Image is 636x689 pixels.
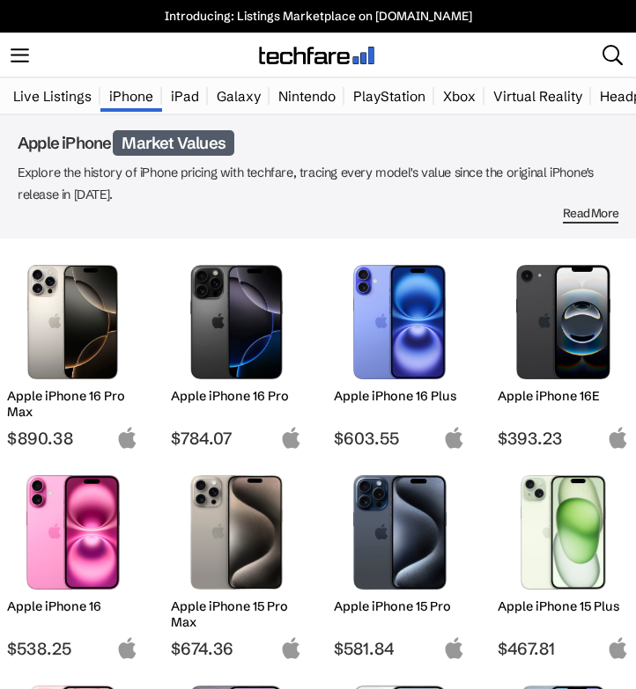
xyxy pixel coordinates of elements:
span: $581.84 [334,638,465,659]
span: Market Values [113,130,234,156]
a: Galaxy [208,79,270,114]
a: iPhone 16 Plus Apple iPhone 16 Plus $603.55 apple-logo [327,256,473,449]
img: apple-logo [443,637,465,659]
a: iPhone 15 Pro Apple iPhone 15 Pro $581.84 apple-logo [327,466,473,659]
a: Virtual Reality [484,79,591,114]
a: iPhone 15 Pro Max Apple iPhone 15 Pro Max $674.36 apple-logo [164,466,310,659]
a: iPhone [100,79,162,114]
h2: Apple iPhone 15 Plus [498,598,629,614]
img: iPhone 15 Pro Max [184,475,289,590]
h2: Apple iPhone 16 Plus [334,388,465,404]
img: apple-logo [607,427,629,449]
h2: Apple iPhone 16 [7,598,138,614]
span: $674.36 [171,638,302,659]
a: Live Listings [4,79,100,114]
h2: Apple iPhone 15 Pro [334,598,465,614]
img: iPhone 16 Plus [347,265,452,379]
h2: Apple iPhone 15 Pro Max [171,598,302,630]
img: iPhone 16 [20,475,125,590]
span: $784.07 [171,428,302,449]
h2: Apple iPhone 16 Pro [171,388,302,404]
img: apple-logo [116,637,138,659]
img: apple-logo [280,637,302,659]
h2: Apple iPhone 16 Pro Max [7,388,138,420]
a: Nintendo [270,79,344,114]
span: $538.25 [7,638,138,659]
a: Xbox [434,79,484,114]
img: apple-logo [607,637,629,659]
div: Read More [18,206,618,221]
a: Introducing: Listings Marketplace on [DOMAIN_NAME] [9,9,627,24]
img: apple-logo [443,427,465,449]
h1: Apple iPhone [18,133,618,153]
span: $467.81 [498,638,629,659]
img: iPhone 16 Pro [184,265,289,379]
p: Explore the history of iPhone pricing with techfare, tracing every model's value since the origin... [18,162,618,206]
a: iPad [162,79,208,114]
h2: Apple iPhone 16E [498,388,629,404]
img: iPhone 16 Pro Max [20,265,125,379]
img: techfare logo [259,47,374,64]
span: Read More [563,206,618,224]
a: iPhone 16 Pro Apple iPhone 16 Pro $784.07 apple-logo [164,256,310,449]
span: $393.23 [498,428,629,449]
span: $603.55 [334,428,465,449]
img: iPhone 16E [511,265,616,379]
img: iPhone 15 Plus [511,475,616,590]
img: apple-logo [116,427,138,449]
img: iPhone 15 Pro [347,475,452,590]
img: apple-logo [280,427,302,449]
span: $890.38 [7,428,138,449]
a: PlayStation [344,79,434,114]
